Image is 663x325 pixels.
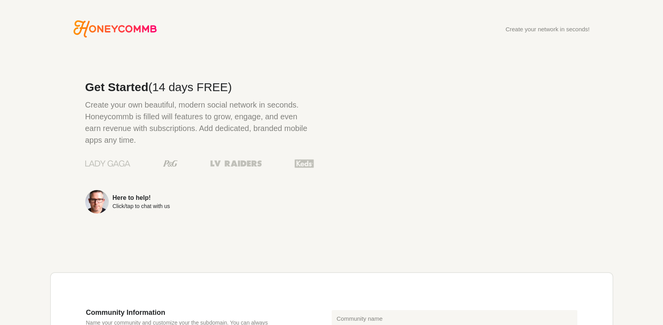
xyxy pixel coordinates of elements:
a: Go to Honeycommb homepage [74,20,157,38]
img: Keds [295,158,314,169]
img: Lady Gaga [85,158,130,169]
a: Here to help!Click/tap to chat with us [85,190,314,214]
h3: Community Information [86,308,285,317]
div: Here to help! [113,195,170,201]
svg: Honeycommb [74,20,157,38]
h2: Get Started [85,81,314,93]
div: Click/tap to chat with us [113,203,170,209]
img: Procter & Gamble [163,160,178,167]
div: Create your network in seconds! [505,26,589,32]
p: Create your own beautiful, modern social network in seconds. Honeycommb is filled will features t... [85,99,314,146]
span: (14 days FREE) [148,81,232,93]
img: Sean [85,190,109,214]
iframe: Intercom live chat [632,294,651,313]
img: Las Vegas Raiders [210,160,262,167]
